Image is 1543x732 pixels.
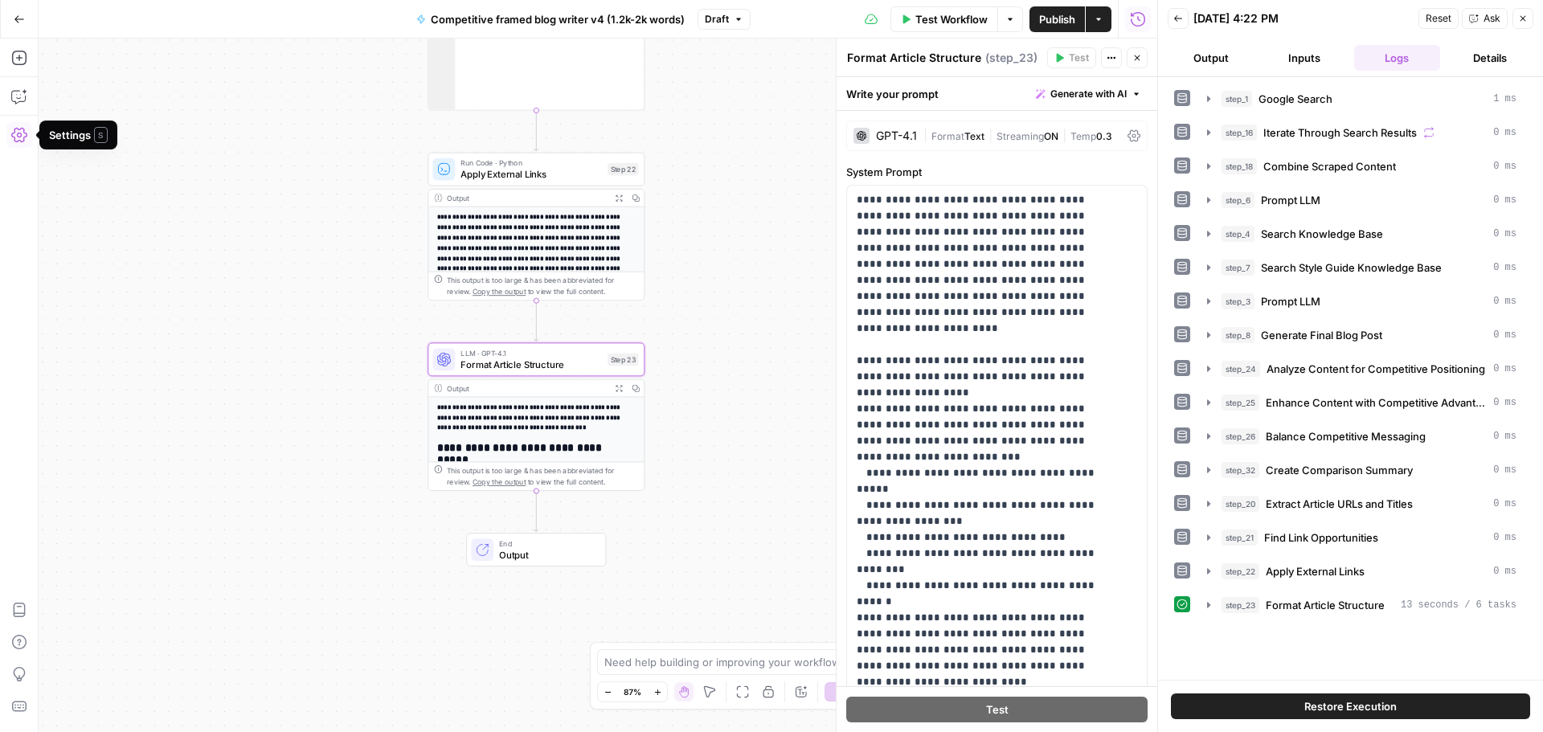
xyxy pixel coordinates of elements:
button: Reset [1418,8,1459,29]
span: step_6 [1222,192,1254,208]
span: Copy the output [473,477,526,485]
button: 0 ms [1197,558,1526,584]
span: Test Workflow [915,11,988,27]
span: 0 ms [1493,159,1516,174]
span: Balance Competitive Messaging [1266,428,1426,444]
span: 0 ms [1493,362,1516,376]
div: Step 23 [608,354,638,366]
span: 0 ms [1493,193,1516,207]
span: Test [986,701,1009,718]
span: 0 ms [1493,564,1516,579]
button: 0 ms [1197,153,1526,179]
button: 0 ms [1197,457,1526,483]
span: 87% [624,685,641,698]
span: Format Article Structure [460,358,602,371]
span: 13 seconds / 6 tasks [1401,598,1516,612]
span: step_22 [1222,563,1259,579]
span: 0 ms [1493,530,1516,545]
button: 0 ms [1197,356,1526,382]
span: Format [931,130,964,142]
button: 13 seconds / 6 tasks [1197,592,1526,618]
span: Enhance Content with Competitive Advantages [1266,395,1487,411]
span: step_18 [1222,158,1257,174]
button: 0 ms [1197,423,1526,449]
button: Draft [698,9,751,30]
span: 0 ms [1493,429,1516,444]
span: Run Code · Python [460,157,602,169]
span: 0 ms [1493,463,1516,477]
span: Copy the output [473,288,526,296]
button: Details [1447,45,1533,71]
span: Publish [1039,11,1075,27]
span: Text [964,130,984,142]
button: Logs [1354,45,1441,71]
span: Generate Final Blog Post [1261,327,1382,343]
div: Settings [49,127,108,143]
label: System Prompt [846,164,1148,180]
span: Format Article Structure [1266,597,1385,613]
span: step_20 [1222,496,1259,512]
button: Publish [1029,6,1085,32]
span: ON [1044,130,1058,142]
button: Generate with AI [1029,84,1148,104]
g: Edge from step_22 to step_23 [534,301,538,341]
span: step_1 [1222,91,1252,107]
span: Prompt LLM [1261,192,1320,208]
span: End [499,538,594,549]
span: S [94,127,108,143]
div: Write your prompt [837,77,1157,110]
span: | [1058,127,1070,143]
span: Restore Execution [1304,698,1397,714]
div: Step 22 [608,163,638,176]
span: | [984,127,997,143]
span: Apply External Links [1266,563,1365,579]
span: Combine Scraped Content [1263,158,1396,174]
span: step_24 [1222,361,1260,377]
button: 0 ms [1197,221,1526,247]
span: Create Comparison Summary [1266,462,1413,478]
span: Generate with AI [1050,87,1127,101]
g: Edge from step_21 to step_22 [534,110,538,150]
span: Google Search [1259,91,1332,107]
button: 0 ms [1197,322,1526,348]
button: 0 ms [1197,255,1526,280]
span: step_32 [1222,462,1259,478]
span: Draft [705,12,729,27]
span: Extract Article URLs and Titles [1266,496,1413,512]
span: | [923,127,931,143]
span: step_23 [1222,597,1259,613]
span: step_8 [1222,327,1254,343]
button: Test [846,697,1148,722]
g: Edge from step_23 to end [534,491,538,531]
button: Output [1168,45,1254,71]
div: This output is too large & has been abbreviated for review. to view the full content. [447,275,639,297]
span: 0.3 [1096,130,1112,142]
span: Search Knowledge Base [1261,226,1383,242]
span: Reset [1426,11,1451,26]
span: step_7 [1222,260,1254,276]
span: 1 ms [1493,92,1516,106]
span: step_4 [1222,226,1254,242]
span: 0 ms [1493,395,1516,410]
span: Temp [1070,130,1096,142]
span: Output [499,548,594,562]
button: Test Workflow [890,6,997,32]
span: Competitive framed blog writer v4 (1.2k-2k words) [431,11,685,27]
span: 0 ms [1493,125,1516,140]
span: LLM · GPT-4.1 [460,348,602,359]
span: 0 ms [1493,294,1516,309]
span: 0 ms [1493,227,1516,241]
button: 0 ms [1197,491,1526,517]
span: step_25 [1222,395,1259,411]
span: ( step_23 ) [985,50,1038,66]
div: EndOutput [428,533,645,566]
button: Competitive framed blog writer v4 (1.2k-2k words) [407,6,694,32]
span: Test [1069,51,1089,65]
span: Apply External Links [460,167,602,181]
span: Ask [1484,11,1500,26]
div: GPT-4.1 [876,130,917,141]
span: step_16 [1222,125,1257,141]
button: Restore Execution [1171,693,1530,719]
span: Find Link Opportunities [1264,530,1378,546]
button: Inputs [1261,45,1348,71]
